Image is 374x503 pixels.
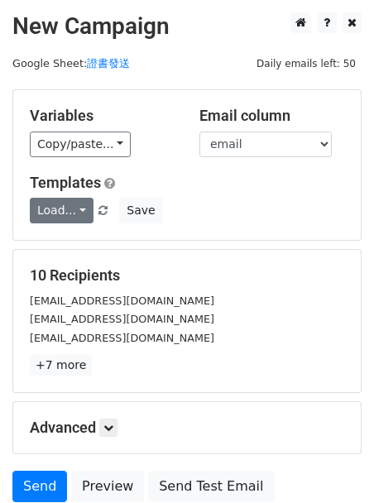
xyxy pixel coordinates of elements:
[30,132,131,157] a: Copy/paste...
[87,57,130,69] a: 證書發送
[30,419,344,437] h5: Advanced
[148,471,274,502] a: Send Test Email
[30,198,93,223] a: Load...
[12,12,362,41] h2: New Campaign
[30,295,214,307] small: [EMAIL_ADDRESS][DOMAIN_NAME]
[291,424,374,503] iframe: Chat Widget
[12,57,130,69] small: Google Sheet:
[30,174,101,191] a: Templates
[30,332,214,344] small: [EMAIL_ADDRESS][DOMAIN_NAME]
[251,55,362,73] span: Daily emails left: 50
[251,57,362,69] a: Daily emails left: 50
[199,107,344,125] h5: Email column
[12,471,67,502] a: Send
[30,107,175,125] h5: Variables
[30,355,92,376] a: +7 more
[30,266,344,285] h5: 10 Recipients
[119,198,162,223] button: Save
[30,313,214,325] small: [EMAIL_ADDRESS][DOMAIN_NAME]
[291,424,374,503] div: 聊天小工具
[71,471,144,502] a: Preview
